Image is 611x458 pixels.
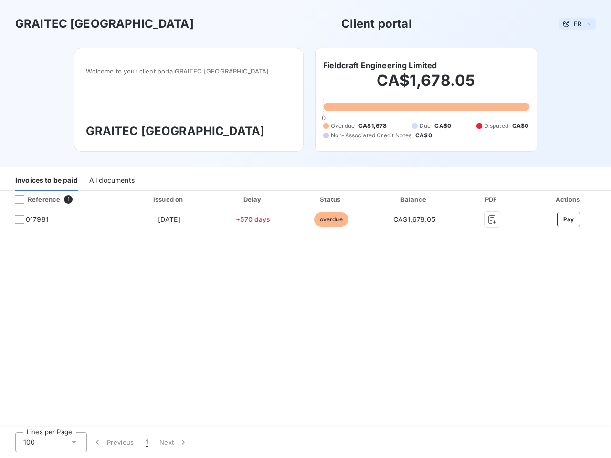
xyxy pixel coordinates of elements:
span: +570 days [236,215,270,223]
button: 1 [140,432,154,452]
h3: GRAITEC [GEOGRAPHIC_DATA] [15,15,194,32]
button: Next [154,432,194,452]
span: 100 [23,437,35,447]
span: 1 [146,437,148,447]
h6: Fieldcraft Engineering Limited [323,60,437,71]
div: Balance [373,195,455,204]
div: PDF [460,195,525,204]
button: Pay [557,212,580,227]
span: Due [420,122,431,130]
div: Reference [8,195,60,204]
div: All documents [89,171,135,191]
span: Disputed [484,122,508,130]
span: Non-Associated Credit Notes [331,131,411,140]
h2: CA$1,678.05 [323,71,529,100]
span: CA$0 [512,122,529,130]
span: CA$0 [434,122,451,130]
h3: Client portal [341,15,412,32]
span: Overdue [331,122,355,130]
span: overdue [314,212,348,227]
span: CA$1,678.05 [393,215,435,223]
div: Delay [217,195,289,204]
span: 017981 [26,215,49,224]
span: CA$0 [415,131,432,140]
div: Invoices to be paid [15,171,78,191]
button: Previous [87,432,140,452]
h3: GRAITEC [GEOGRAPHIC_DATA] [86,123,292,140]
span: CA$1,678 [358,122,387,130]
div: Issued on [125,195,213,204]
span: 1 [64,195,73,204]
div: Status [293,195,369,204]
span: Welcome to your client portal GRAITEC [GEOGRAPHIC_DATA] [86,67,292,75]
span: FR [574,20,581,28]
span: 0 [322,114,326,122]
span: [DATE] [158,215,180,223]
div: Actions [528,195,609,204]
